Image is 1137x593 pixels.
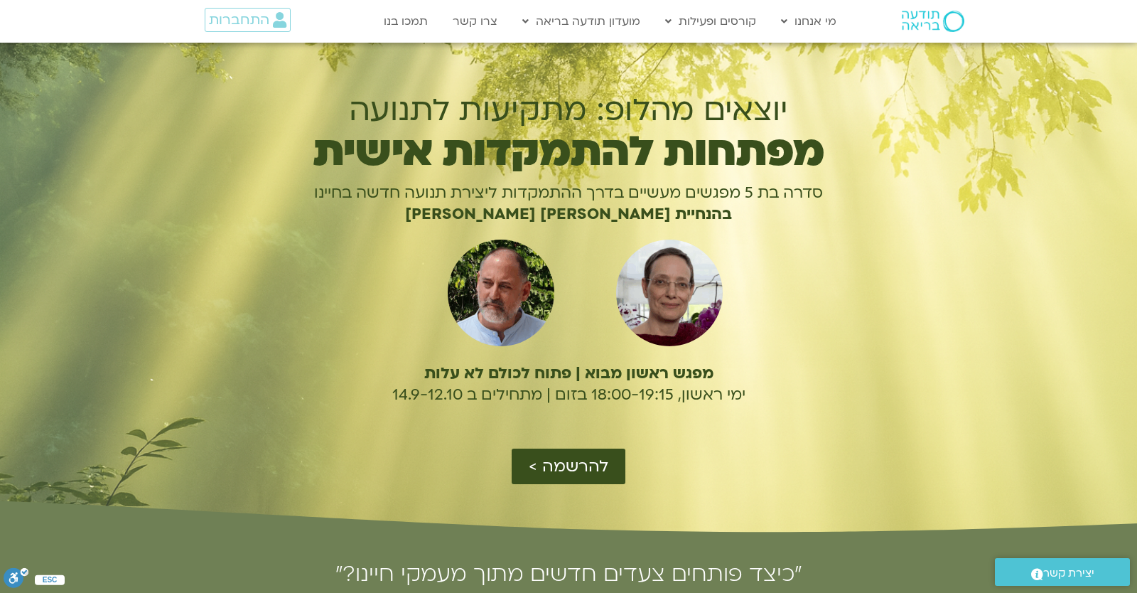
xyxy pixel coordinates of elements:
[774,8,844,35] a: מי אנחנו
[529,457,608,476] span: להרשמה >
[515,8,647,35] a: מועדון תודעה בריאה
[209,12,269,28] span: התחברות
[405,203,732,225] b: בהנחיית [PERSON_NAME] [PERSON_NAME]
[658,8,763,35] a: קורסים ופעילות
[392,384,745,405] span: ימי ראשון, 18:00-19:15 בזום | מתחילים ב 14.9-12.10
[1043,564,1094,583] span: יצירת קשר
[424,363,713,384] b: מפגש ראשון מבוא | פתוח לכולם לא עלות
[902,11,964,32] img: תודעה בריאה
[261,182,876,203] p: סדרה בת 5 מפגשים מעשיים בדרך ההתמקדות ליצירת תנועה חדשה בחיינו
[261,136,876,169] h1: מפתחות להתמקדות אישית
[205,8,291,32] a: התחברות
[377,8,435,35] a: תמכו בנו
[446,8,505,35] a: צרו קשר
[261,92,876,128] h1: יוצאים מהלופ: מתקיעות לתנועה
[995,558,1130,586] a: יצירת קשר
[512,449,625,484] a: להרשמה >
[178,562,959,585] h2: ״כיצד פותחים צעדים חדשים מתוך מעמקי חיינו?״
